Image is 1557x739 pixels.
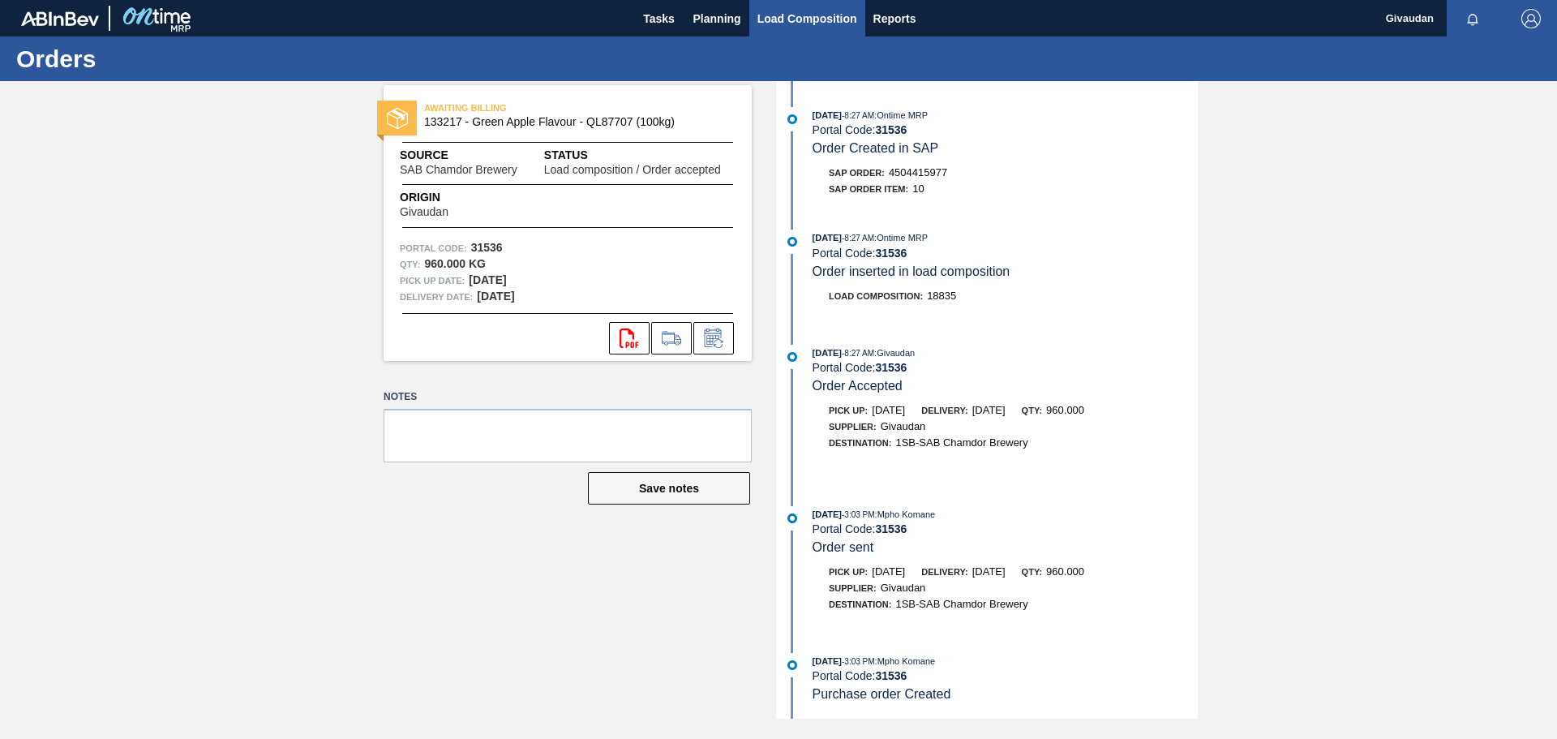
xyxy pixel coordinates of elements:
span: 960.000 [1046,565,1084,578]
span: Delivery: [921,406,967,415]
span: Status [544,147,736,164]
span: Qty: [1022,406,1042,415]
img: atual [787,352,797,362]
span: [DATE] [813,656,842,666]
span: Supplier: [829,583,877,593]
span: Planning [693,9,741,28]
div: Inform order change [693,322,734,354]
button: Notifications [1447,7,1499,30]
span: Purchase order Created [813,687,951,701]
span: 1SB-SAB Chamdor Brewery [895,436,1027,449]
span: 4504415977 [889,166,947,178]
span: 133217 - Green Apple Flavour - QL87707 (100kg) [424,116,718,128]
span: Givaudan [881,420,926,432]
div: Portal Code: [813,361,1198,374]
span: Order sent [813,540,874,554]
span: Order Created in SAP [813,141,939,155]
span: Load Composition [757,9,857,28]
span: Delivery: [921,567,967,577]
span: Supplier: [829,422,877,432]
span: Givaudan [400,206,448,218]
span: SAB Chamdor Brewery [400,164,517,176]
span: Qty: [1022,567,1042,577]
div: Portal Code: [813,247,1198,260]
span: [DATE] [972,565,1006,578]
span: [DATE] [813,110,842,120]
span: 10 [912,183,924,195]
div: Portal Code: [813,669,1198,682]
span: SAP Order Item: [829,184,908,194]
img: TNhmsLtSVTkK8tSr43FrP2fwEKptu5GPRR3wAAAABJRU5ErkJggg== [21,11,99,26]
img: Logout [1521,9,1541,28]
img: atual [787,237,797,247]
span: [DATE] [813,233,842,243]
span: Load composition / Order accepted [544,164,721,176]
span: [DATE] [813,509,842,519]
span: - 8:27 AM [842,349,874,358]
span: : Givaudan [874,348,915,358]
span: Reports [873,9,916,28]
img: atual [787,114,797,124]
strong: 31536 [875,522,907,535]
strong: [DATE] [477,290,514,303]
h1: Orders [16,49,304,68]
strong: 960.000 KG [424,257,486,270]
span: [DATE] [972,404,1006,416]
span: : Mpho Komane [875,509,936,519]
span: : Ontime MRP [874,233,928,243]
span: AWAITING BILLING [424,100,651,116]
span: 1SB-SAB Chamdor Brewery [895,598,1027,610]
strong: 31536 [875,123,907,136]
span: Destination: [829,599,891,609]
span: Origin [400,189,489,206]
span: Givaudan [881,582,926,594]
div: Portal Code: [813,123,1198,136]
span: SAP Order: [829,168,885,178]
span: Source [400,147,544,164]
span: Qty : [400,256,420,273]
strong: 31536 [875,669,907,682]
strong: 31536 [875,361,907,374]
span: Delivery Date: [400,289,473,305]
span: Order inserted in load composition [813,264,1010,278]
span: Pick up: [829,406,868,415]
img: atual [787,660,797,670]
span: Load Composition : [829,291,923,301]
span: Order Accepted [813,379,903,393]
span: - 3:03 PM [842,510,875,519]
span: Tasks [641,9,677,28]
span: : Ontime MRP [874,110,928,120]
span: [DATE] [872,404,905,416]
span: - 8:27 AM [842,111,874,120]
div: Portal Code: [813,522,1198,535]
span: : Mpho Komane [875,656,936,666]
div: Go to Load Composition [651,322,692,354]
strong: 31536 [875,247,907,260]
span: [DATE] [813,348,842,358]
span: Pick up Date: [400,273,465,289]
div: Open PDF file [609,322,650,354]
label: Notes [384,385,752,409]
img: atual [787,513,797,523]
span: Portal Code: [400,240,467,256]
span: Destination: [829,438,891,448]
button: Save notes [588,472,750,505]
span: - 3:03 PM [842,657,875,666]
strong: [DATE] [469,273,506,286]
span: 960.000 [1046,404,1084,416]
img: status [387,108,408,129]
strong: 31536 [471,241,503,254]
span: [DATE] [872,565,905,578]
span: 18835 [927,290,956,302]
span: Pick up: [829,567,868,577]
span: - 8:27 AM [842,234,874,243]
